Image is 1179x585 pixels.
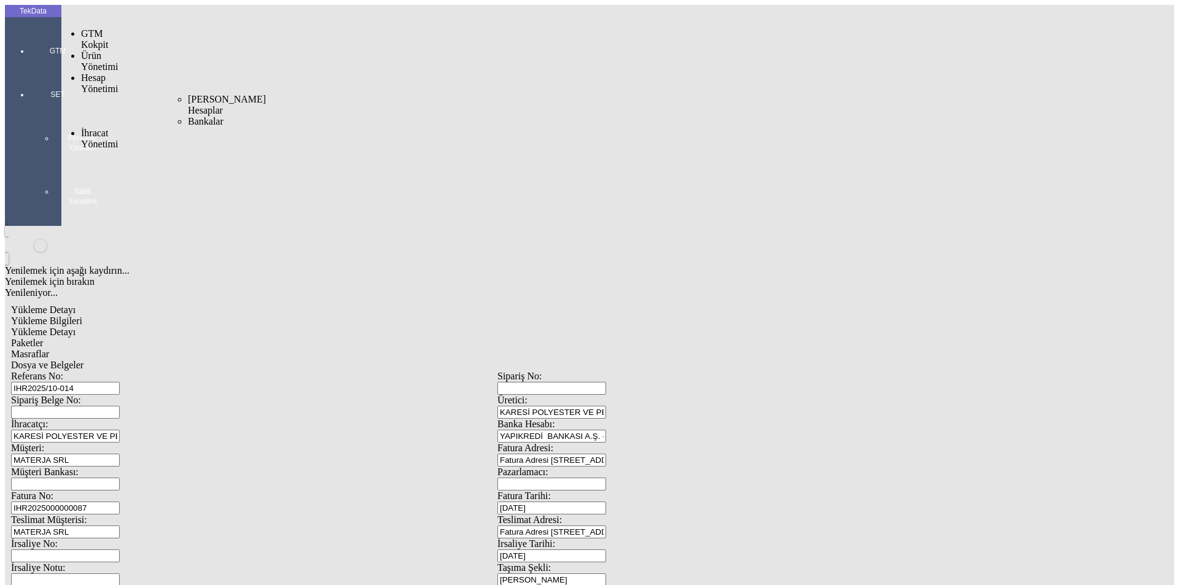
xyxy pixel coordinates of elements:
[81,72,118,94] span: Hesap Yönetimi
[11,395,81,405] span: Sipariş Belge No:
[11,371,63,381] span: Referans No:
[11,419,48,429] span: İhracatçı:
[5,287,990,298] div: Yenileniyor...
[11,304,76,315] span: Yükleme Detayı
[497,514,562,525] span: Teslimat Adresi:
[497,443,553,453] span: Fatura Adresi:
[11,443,44,453] span: Müşteri:
[81,128,118,149] span: İhracat Yönetimi
[11,349,49,359] span: Masraflar
[5,6,61,16] div: TekData
[497,419,555,429] span: Banka Hesabı:
[11,467,79,477] span: Müşteri Bankası:
[11,514,87,525] span: Teslimat Müşterisi:
[11,562,65,573] span: İrsaliye Notu:
[81,50,118,72] span: Ürün Yönetimi
[11,327,76,337] span: Yükleme Detayı
[11,338,43,348] span: Paketler
[39,90,76,99] span: SET
[11,316,82,326] span: Yükleme Bilgileri
[11,360,84,370] span: Dosya ve Belgeler
[497,371,542,381] span: Sipariş No:
[5,276,990,287] div: Yenilemek için bırakın
[11,538,58,549] span: İrsaliye No:
[497,538,555,549] span: İrsaliye Tarihi:
[497,467,548,477] span: Pazarlamacı:
[497,490,551,501] span: Fatura Tarihi:
[188,116,224,126] span: Bankalar
[497,562,551,573] span: Taşıma Şekli:
[497,395,527,405] span: Üretici:
[11,490,53,501] span: Fatura No:
[81,28,108,50] span: GTM Kokpit
[188,94,266,115] span: [PERSON_NAME] Hesaplar
[5,265,990,276] div: Yenilemek için aşağı kaydırın...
